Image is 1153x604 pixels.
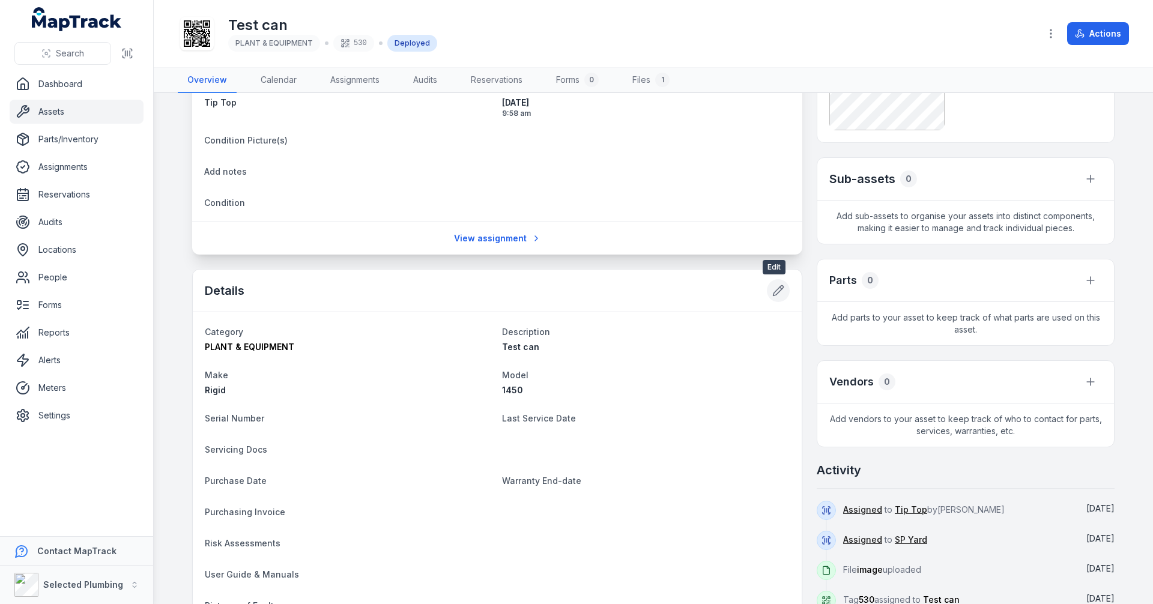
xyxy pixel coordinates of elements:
a: Assigned [843,534,882,546]
time: 5/7/2025, 8:05:08 AM [1086,563,1115,573]
span: Edit [763,260,785,274]
span: PLANT & EQUIPMENT [235,38,313,47]
time: 5/7/2025, 8:04:59 AM [1086,593,1115,603]
span: Description [502,327,550,337]
a: View assignment [446,227,549,250]
span: Model [502,370,528,380]
a: Overview [178,68,237,93]
span: Risk Assessments [205,538,280,548]
a: Audits [10,210,144,234]
span: [DATE] [502,97,790,109]
span: Add sub-assets to organise your assets into distinct components, making it easier to manage and t... [817,201,1114,244]
div: 530 [333,35,374,52]
span: Add parts to your asset to keep track of what parts are used on this asset. [817,302,1114,345]
span: Purchase Date [205,476,267,486]
button: Actions [1067,22,1129,45]
span: Test can [502,342,539,352]
span: Search [56,47,84,59]
a: Dashboard [10,72,144,96]
div: 0 [900,171,917,187]
h3: Parts [829,272,857,289]
a: Forms0 [546,68,608,93]
a: Meters [10,376,144,400]
a: SP Yard [895,534,927,546]
div: 0 [862,272,879,289]
a: MapTrack [32,7,122,31]
div: Deployed [387,35,437,52]
span: Condition [204,198,245,208]
span: Add vendors to your asset to keep track of who to contact for parts, services, warranties, etc. [817,403,1114,447]
span: Purchasing Invoice [205,507,285,517]
button: Search [14,42,111,65]
a: Parts/Inventory [10,127,144,151]
span: image [857,564,883,575]
span: Tip Top [204,97,237,107]
time: 9/18/2025, 9:58:13 AM [502,97,790,118]
span: Warranty End-date [502,476,581,486]
span: Servicing Docs [205,444,267,455]
a: Assigned [843,504,882,516]
div: 1 [655,73,670,87]
span: Condition Picture(s) [204,135,288,145]
a: Assignments [10,155,144,179]
span: File uploaded [843,564,921,575]
span: Rigid [205,385,226,395]
h2: Details [205,282,244,299]
span: Make [205,370,228,380]
a: Assignments [321,68,389,93]
span: [DATE] [1086,503,1115,513]
span: to [843,534,927,545]
span: 9:58 am [502,109,790,118]
a: People [10,265,144,289]
h3: Vendors [829,373,874,390]
time: 5/7/2025, 8:05:28 AM [1086,533,1115,543]
h1: Test can [228,16,437,35]
strong: Selected Plumbing [43,579,123,590]
span: User Guide & Manuals [205,569,299,579]
a: Reports [10,321,144,345]
div: 0 [584,73,599,87]
a: Tip Top [895,504,927,516]
strong: Contact MapTrack [37,546,117,556]
a: Settings [10,403,144,427]
h2: Activity [817,462,861,479]
a: Reservations [10,183,144,207]
span: Add notes [204,166,247,177]
span: Last Service Date [502,413,576,423]
span: 1450 [502,385,523,395]
a: Tip Top [204,97,492,109]
span: [DATE] [1086,563,1115,573]
a: Forms [10,293,144,317]
h2: Sub-assets [829,171,895,187]
a: Audits [404,68,447,93]
time: 9/18/2025, 9:58:13 AM [1086,503,1115,513]
a: Files1 [623,68,679,93]
a: Calendar [251,68,306,93]
a: Alerts [10,348,144,372]
span: PLANT & EQUIPMENT [205,342,294,352]
a: Reservations [461,68,532,93]
span: to by [PERSON_NAME] [843,504,1005,515]
span: Serial Number [205,413,264,423]
span: Category [205,327,243,337]
div: 0 [879,373,895,390]
span: [DATE] [1086,533,1115,543]
a: Locations [10,238,144,262]
a: Assets [10,100,144,124]
span: [DATE] [1086,593,1115,603]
